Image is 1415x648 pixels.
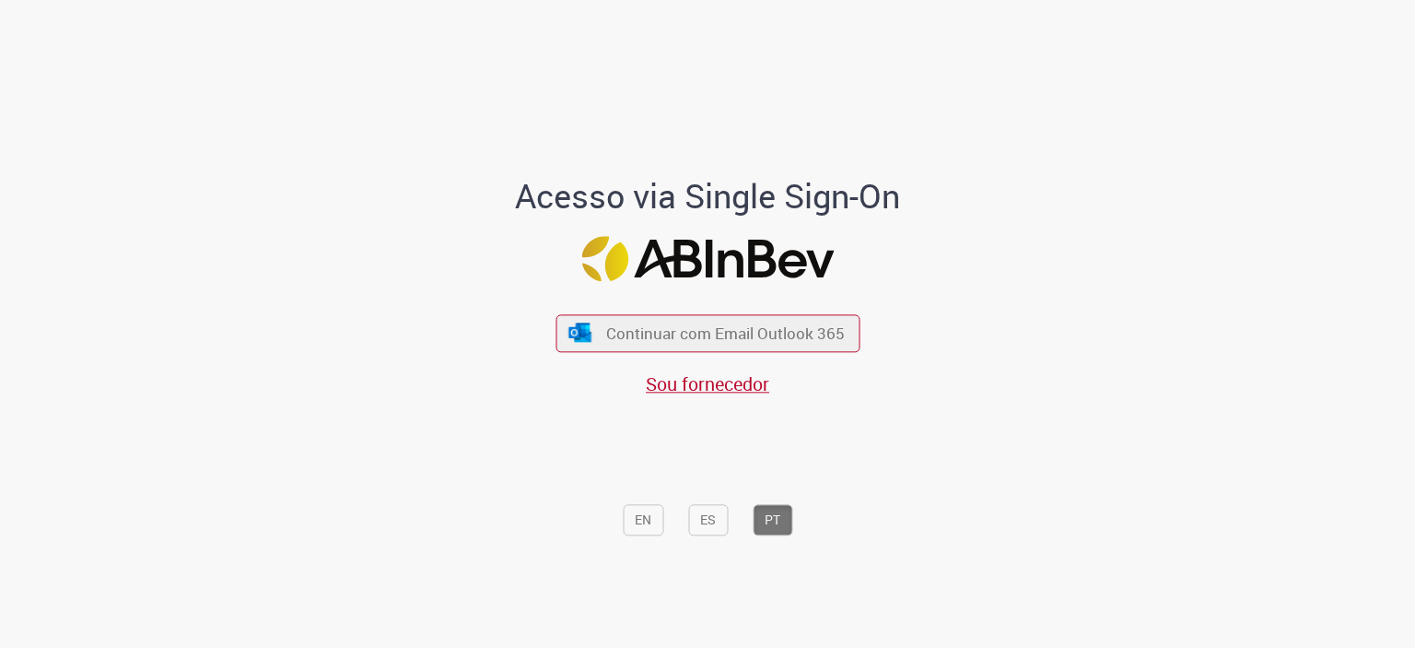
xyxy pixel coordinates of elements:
[452,178,964,215] h1: Acesso via Single Sign-On
[567,323,593,342] img: ícone Azure/Microsoft 360
[581,237,834,282] img: Logo ABInBev
[623,505,663,536] button: EN
[688,505,728,536] button: ES
[606,323,845,344] span: Continuar com Email Outlook 365
[555,314,860,352] button: ícone Azure/Microsoft 360 Continuar com Email Outlook 365
[646,371,769,396] a: Sou fornecedor
[753,505,792,536] button: PT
